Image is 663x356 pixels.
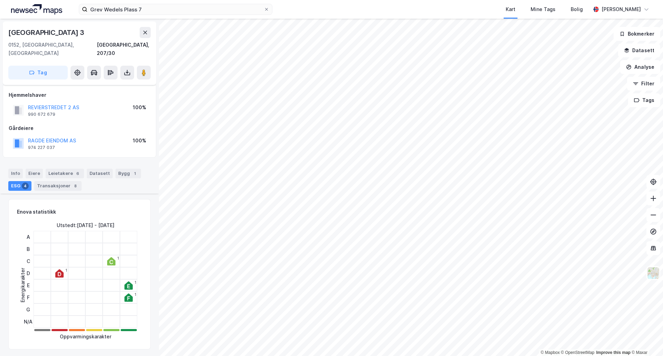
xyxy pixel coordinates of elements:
div: [PERSON_NAME] [601,5,641,13]
img: logo.a4113a55bc3d86da70a041830d287a7e.svg [11,4,62,15]
div: ESG [8,181,31,191]
button: Tag [8,66,68,79]
div: Eiere [26,169,43,178]
div: Bygg [115,169,141,178]
div: 974 227 037 [28,145,55,150]
button: Tags [628,93,660,107]
div: 1 [134,292,136,297]
button: Bokmerker [614,27,660,41]
button: Analyse [620,60,660,74]
a: Mapbox [541,350,560,355]
div: Kart [506,5,515,13]
div: Transaksjoner [34,181,82,191]
button: Filter [627,77,660,91]
input: Søk på adresse, matrikkel, gårdeiere, leietakere eller personer [87,4,264,15]
div: N/A [24,316,32,328]
img: Z [647,266,660,280]
div: Energikarakter [19,268,27,302]
div: Oppvarmingskarakter [60,332,111,341]
div: D [24,267,32,279]
div: Bolig [571,5,583,13]
div: 1 [117,256,119,260]
div: F [24,291,32,303]
div: Utstedt : [DATE] - [DATE] [57,221,114,229]
div: Mine Tags [531,5,555,13]
div: 8 [72,182,79,189]
div: Info [8,169,23,178]
a: OpenStreetMap [561,350,595,355]
div: Hjemmelshaver [9,91,150,99]
div: C [24,255,32,267]
iframe: Chat Widget [628,323,663,356]
div: [GEOGRAPHIC_DATA] 3 [8,27,86,38]
div: B [24,243,32,255]
div: [GEOGRAPHIC_DATA], 207/30 [97,41,151,57]
div: Kontrollprogram for chat [628,323,663,356]
div: 1 [65,268,67,272]
div: 100% [133,103,146,112]
div: Datasett [87,169,113,178]
div: 1 [134,280,136,284]
div: 4 [22,182,29,189]
div: 6 [74,170,81,177]
div: Gårdeiere [9,124,150,132]
div: Leietakere [46,169,84,178]
div: 100% [133,137,146,145]
div: 990 672 679 [28,112,55,117]
div: 0152, [GEOGRAPHIC_DATA], [GEOGRAPHIC_DATA] [8,41,97,57]
div: G [24,303,32,316]
div: Enova statistikk [17,208,56,216]
a: Improve this map [596,350,631,355]
button: Datasett [618,44,660,57]
div: A [24,231,32,243]
div: 1 [131,170,138,177]
div: E [24,279,32,291]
